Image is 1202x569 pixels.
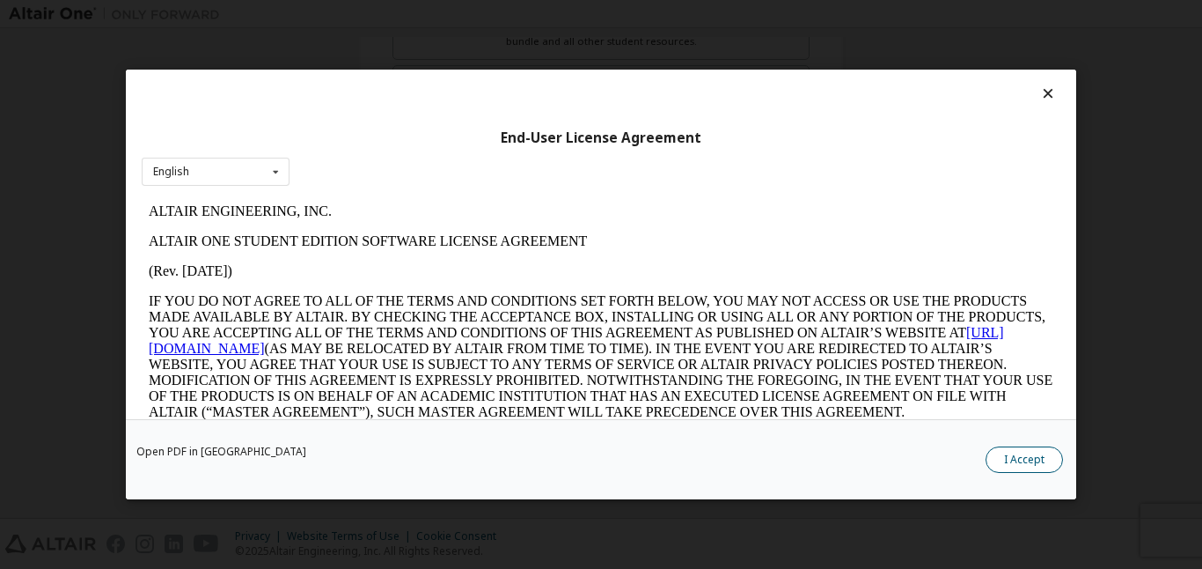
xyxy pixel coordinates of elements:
div: End-User License Agreement [142,129,1060,147]
a: Open PDF in [GEOGRAPHIC_DATA] [136,447,306,457]
p: ALTAIR ONE STUDENT EDITION SOFTWARE LICENSE AGREEMENT [7,37,912,53]
div: English [153,166,189,177]
a: [URL][DOMAIN_NAME] [7,129,862,159]
p: This Altair One Student Edition Software License Agreement (“Agreement”) is between Altair Engine... [7,238,912,301]
p: IF YOU DO NOT AGREE TO ALL OF THE TERMS AND CONDITIONS SET FORTH BELOW, YOU MAY NOT ACCESS OR USE... [7,97,912,224]
p: ALTAIR ENGINEERING, INC. [7,7,912,23]
p: (Rev. [DATE]) [7,67,912,83]
button: I Accept [986,447,1063,473]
